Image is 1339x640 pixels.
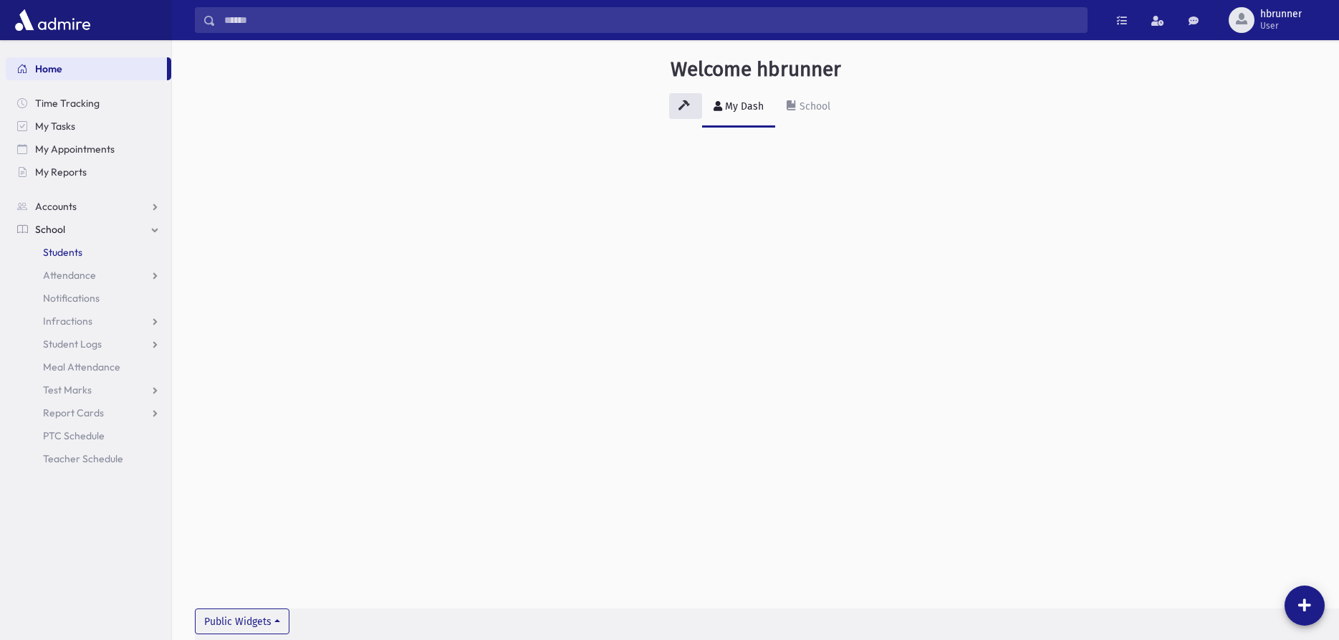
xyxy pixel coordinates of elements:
[6,57,167,80] a: Home
[6,287,171,310] a: Notifications
[6,424,171,447] a: PTC Schedule
[35,223,65,236] span: School
[1260,20,1302,32] span: User
[671,57,841,82] h3: Welcome hbrunner
[35,143,115,156] span: My Appointments
[6,447,171,470] a: Teacher Schedule
[43,429,105,442] span: PTC Schedule
[35,97,100,110] span: Time Tracking
[35,166,87,178] span: My Reports
[6,218,171,241] a: School
[43,269,96,282] span: Attendance
[43,315,92,328] span: Infractions
[722,100,764,113] div: My Dash
[797,100,830,113] div: School
[6,355,171,378] a: Meal Attendance
[43,292,100,305] span: Notifications
[6,92,171,115] a: Time Tracking
[35,200,77,213] span: Accounts
[11,6,94,34] img: AdmirePro
[6,161,171,183] a: My Reports
[6,115,171,138] a: My Tasks
[43,406,104,419] span: Report Cards
[43,452,123,465] span: Teacher Schedule
[6,241,171,264] a: Students
[195,608,289,634] button: Public Widgets
[1260,9,1302,20] span: hbrunner
[43,246,82,259] span: Students
[35,62,62,75] span: Home
[43,360,120,373] span: Meal Attendance
[43,338,102,350] span: Student Logs
[775,87,842,128] a: School
[6,333,171,355] a: Student Logs
[6,195,171,218] a: Accounts
[6,378,171,401] a: Test Marks
[6,310,171,333] a: Infractions
[6,138,171,161] a: My Appointments
[43,383,92,396] span: Test Marks
[6,401,171,424] a: Report Cards
[702,87,775,128] a: My Dash
[216,7,1087,33] input: Search
[6,264,171,287] a: Attendance
[35,120,75,133] span: My Tasks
